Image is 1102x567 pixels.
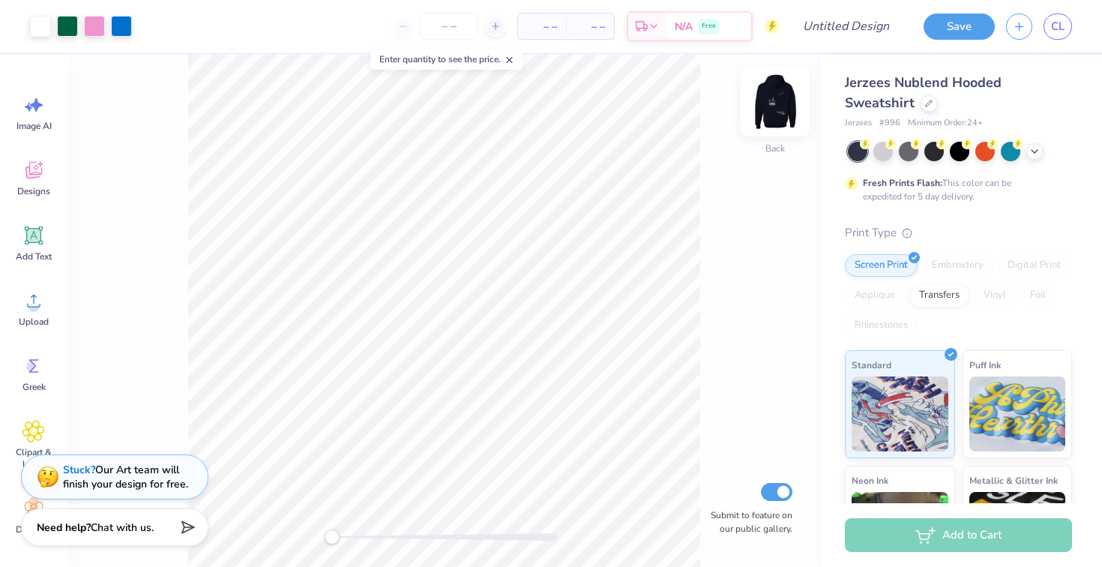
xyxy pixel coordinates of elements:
img: Puff Ink [969,376,1066,451]
label: Submit to feature on our public gallery. [702,508,792,535]
div: Print Type [845,224,1072,241]
div: Transfers [909,284,969,307]
span: Minimum Order: 24 + [908,117,983,130]
span: Neon Ink [852,472,888,488]
span: – – [575,19,605,34]
span: Free [702,21,716,31]
div: Foil [1020,284,1056,307]
span: Upload [19,316,49,328]
span: Standard [852,357,891,373]
strong: Stuck? [63,463,95,477]
span: – – [527,19,557,34]
span: Metallic & Glitter Ink [969,472,1058,488]
span: Chat with us. [91,520,154,535]
span: Greek [22,381,46,393]
strong: Fresh Prints Flash: [863,177,942,189]
a: CL [1044,13,1072,40]
input: Untitled Design [791,11,901,41]
div: This color can be expedited for 5 day delivery. [863,176,1047,203]
span: Jerzees Nublend Hooded Sweatshirt [845,73,1002,112]
span: Image AI [16,120,52,132]
div: Embroidery [922,254,993,277]
div: Enter quantity to see the price. [371,49,523,70]
span: Puff Ink [969,357,1001,373]
div: Accessibility label [325,529,340,544]
span: CL [1051,18,1065,35]
div: Vinyl [974,284,1016,307]
img: Neon Ink [852,492,948,567]
span: N/A [675,19,693,34]
input: – – [420,13,478,40]
button: Save [924,13,995,40]
span: Clipart & logos [9,446,58,470]
div: Our Art team will finish your design for free. [63,463,188,491]
div: Applique [845,284,905,307]
strong: Need help? [37,520,91,535]
div: Digital Print [998,254,1071,277]
div: Screen Print [845,254,918,277]
span: Designs [17,185,50,197]
span: Decorate [16,523,52,535]
span: # 996 [879,117,900,130]
span: Add Text [16,250,52,262]
img: Metallic & Glitter Ink [969,492,1066,567]
img: Back [745,72,805,132]
img: Standard [852,376,948,451]
span: Jerzees [845,117,872,130]
div: Back [765,142,785,155]
div: Rhinestones [845,314,918,337]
